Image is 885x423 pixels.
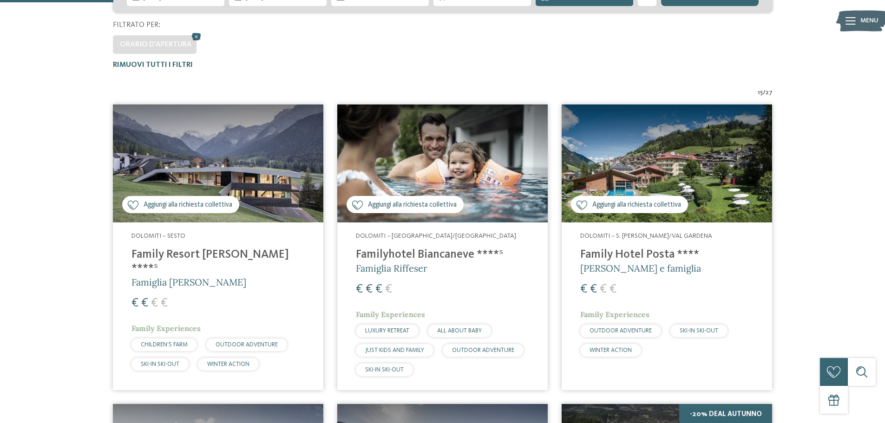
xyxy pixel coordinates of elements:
[356,310,425,319] span: Family Experiences
[113,104,323,223] img: Family Resort Rainer ****ˢ
[131,233,185,239] span: Dolomiti – Sesto
[216,342,278,348] span: OUTDOOR ADVENTURE
[763,88,766,98] span: /
[113,21,160,29] span: Filtrato per:
[131,324,201,333] span: Family Experiences
[366,283,373,295] span: €
[365,328,409,334] span: LUXURY RETREAT
[758,88,763,98] span: 15
[113,104,323,390] a: Cercate un hotel per famiglie? Qui troverete solo i migliori! Aggiungi alla richiesta collettiva ...
[131,248,305,276] h4: Family Resort [PERSON_NAME] ****ˢ
[580,233,712,239] span: Dolomiti – S. [PERSON_NAME]/Val Gardena
[113,61,193,69] span: Rimuovi tutti i filtri
[337,104,548,390] a: Cercate un hotel per famiglie? Qui troverete solo i migliori! Aggiungi alla richiesta collettiva ...
[356,262,427,274] span: Famiglia Riffeser
[161,297,168,309] span: €
[580,310,649,319] span: Family Experiences
[131,276,246,288] span: Famiglia [PERSON_NAME]
[368,200,457,210] span: Aggiungi alla richiesta collettiva
[600,283,607,295] span: €
[337,104,548,223] img: Cercate un hotel per famiglie? Qui troverete solo i migliori!
[151,297,158,309] span: €
[141,342,188,348] span: CHILDREN’S FARM
[385,283,392,295] span: €
[207,361,249,367] span: WINTER ACTION
[590,328,652,334] span: OUTDOOR ADVENTURE
[144,200,232,210] span: Aggiungi alla richiesta collettiva
[610,283,616,295] span: €
[590,283,597,295] span: €
[766,88,773,98] span: 27
[141,297,148,309] span: €
[141,361,179,367] span: SKI-IN SKI-OUT
[580,262,701,274] span: [PERSON_NAME] e famiglia
[590,347,632,353] span: WINTER ACTION
[562,104,772,223] img: Cercate un hotel per famiglie? Qui troverete solo i migliori!
[592,200,681,210] span: Aggiungi alla richiesta collettiva
[580,248,754,262] h4: Family Hotel Posta ****
[365,367,404,373] span: SKI-IN SKI-OUT
[452,347,514,353] span: OUTDOOR ADVENTURE
[580,283,587,295] span: €
[562,104,772,390] a: Cercate un hotel per famiglie? Qui troverete solo i migliori! Aggiungi alla richiesta collettiva ...
[437,328,482,334] span: ALL ABOUT BABY
[356,233,516,239] span: Dolomiti – [GEOGRAPHIC_DATA]/[GEOGRAPHIC_DATA]
[356,248,529,262] h4: Familyhotel Biancaneve ****ˢ
[131,297,138,309] span: €
[365,347,424,353] span: JUST KIDS AND FAMILY
[120,41,192,48] span: Orario d'apertura
[375,283,382,295] span: €
[680,328,718,334] span: SKI-IN SKI-OUT
[356,283,363,295] span: €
